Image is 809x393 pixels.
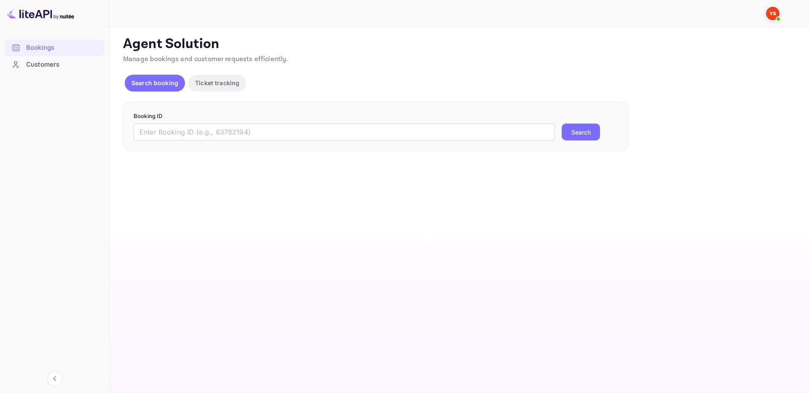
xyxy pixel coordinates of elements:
div: Bookings [5,40,104,56]
div: Customers [5,57,104,73]
a: Bookings [5,40,104,55]
button: Search [562,124,600,140]
div: Bookings [26,43,100,53]
p: Ticket tracking [195,78,239,87]
p: Booking ID [134,112,618,121]
a: Customers [5,57,104,72]
div: Customers [26,60,100,70]
input: Enter Booking ID (e.g., 63782194) [134,124,555,140]
img: Yandex Support [766,7,780,20]
p: Search booking [131,78,178,87]
button: Collapse navigation [47,371,62,386]
p: Agent Solution [123,36,794,53]
img: LiteAPI logo [7,7,74,20]
span: Manage bookings and customer requests efficiently. [123,55,288,64]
